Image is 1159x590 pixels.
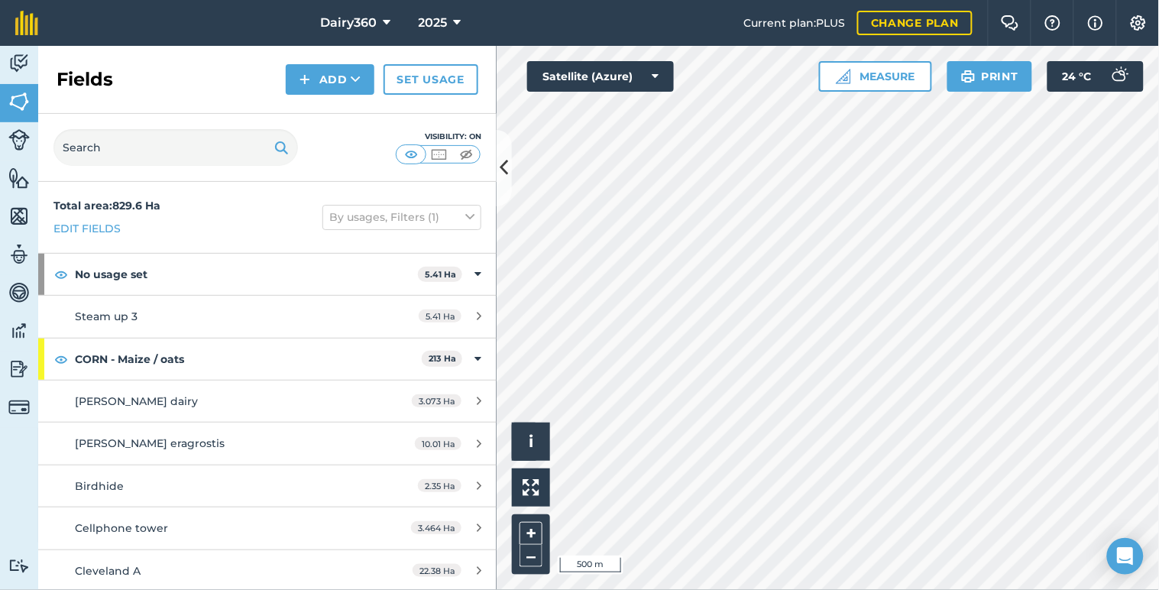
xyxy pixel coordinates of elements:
[322,205,481,229] button: By usages, Filters (1)
[299,70,310,89] img: svg+xml;base64,PHN2ZyB4bWxucz0iaHR0cDovL3d3dy53My5vcmcvMjAwMC9zdmciIHdpZHRoPSIxNCIgaGVpZ2h0PSIyNC...
[75,394,198,408] span: [PERSON_NAME] dairy
[520,522,542,545] button: +
[75,310,138,323] span: Steam up 3
[8,397,30,418] img: svg+xml;base64,PD94bWwgdmVyc2lvbj0iMS4wIiBlbmNvZGluZz0idXRmLTgiPz4KPCEtLSBHZW5lcmF0b3I6IEFkb2JlIE...
[54,265,68,284] img: svg+xml;base64,PHN2ZyB4bWxucz0iaHR0cDovL3d3dy53My5vcmcvMjAwMC9zdmciIHdpZHRoPSIxOCIgaGVpZ2h0PSIyNC...
[38,465,497,507] a: Birdhide2.35 Ha
[75,339,422,380] strong: CORN - Maize / oats
[38,296,497,337] a: Steam up 35.41 Ha
[523,479,539,496] img: Four arrows, one pointing top left, one top right, one bottom right and the last bottom left
[819,61,932,92] button: Measure
[743,15,845,31] span: Current plan : PLUS
[1129,15,1148,31] img: A cog icon
[8,52,30,75] img: svg+xml;base64,PD94bWwgdmVyc2lvbj0iMS4wIiBlbmNvZGluZz0idXRmLTgiPz4KPCEtLSBHZW5lcmF0b3I6IEFkb2JlIE...
[429,147,448,162] img: svg+xml;base64,PHN2ZyB4bWxucz0iaHR0cDovL3d3dy53My5vcmcvMjAwMC9zdmciIHdpZHRoPSI1MCIgaGVpZ2h0PSI0MC...
[419,310,461,323] span: 5.41 Ha
[857,11,973,35] a: Change plan
[384,64,478,95] a: Set usage
[947,61,1033,92] button: Print
[1063,61,1092,92] span: 24 ° C
[38,423,497,464] a: [PERSON_NAME] eragrostis10.01 Ha
[520,545,542,567] button: –
[15,11,38,35] img: fieldmargin Logo
[1047,61,1144,92] button: 24 °C
[961,67,976,86] img: svg+xml;base64,PHN2ZyB4bWxucz0iaHR0cDovL3d3dy53My5vcmcvMjAwMC9zdmciIHdpZHRoPSIxOSIgaGVpZ2h0PSIyNC...
[396,131,481,143] div: Visibility: On
[286,64,374,95] button: Add
[38,507,497,549] a: Cellphone tower3.464 Ha
[53,199,160,212] strong: Total area : 829.6 Ha
[8,129,30,151] img: svg+xml;base64,PD94bWwgdmVyc2lvbj0iMS4wIiBlbmNvZGluZz0idXRmLTgiPz4KPCEtLSBHZW5lcmF0b3I6IEFkb2JlIE...
[38,381,497,422] a: [PERSON_NAME] dairy3.073 Ha
[8,90,30,113] img: svg+xml;base64,PHN2ZyB4bWxucz0iaHR0cDovL3d3dy53My5vcmcvMjAwMC9zdmciIHdpZHRoPSI1NiIgaGVpZ2h0PSI2MC...
[425,269,456,280] strong: 5.41 Ha
[75,479,124,493] span: Birdhide
[418,479,461,492] span: 2.35 Ha
[402,147,421,162] img: svg+xml;base64,PHN2ZyB4bWxucz0iaHR0cDovL3d3dy53My5vcmcvMjAwMC9zdmciIHdpZHRoPSI1MCIgaGVpZ2h0PSI0MC...
[75,254,418,295] strong: No usage set
[1104,61,1135,92] img: svg+xml;base64,PD94bWwgdmVyc2lvbj0iMS4wIiBlbmNvZGluZz0idXRmLTgiPz4KPCEtLSBHZW5lcmF0b3I6IEFkb2JlIE...
[1107,538,1144,575] div: Open Intercom Messenger
[457,147,476,162] img: svg+xml;base64,PHN2ZyB4bWxucz0iaHR0cDovL3d3dy53My5vcmcvMjAwMC9zdmciIHdpZHRoPSI1MCIgaGVpZ2h0PSI0MC...
[8,167,30,190] img: svg+xml;base64,PHN2ZyB4bWxucz0iaHR0cDovL3d3dy53My5vcmcvMjAwMC9zdmciIHdpZHRoPSI1NiIgaGVpZ2h0PSI2MC...
[412,394,461,407] span: 3.073 Ha
[411,521,461,534] span: 3.464 Ha
[415,437,461,450] span: 10.01 Ha
[8,205,30,228] img: svg+xml;base64,PHN2ZyB4bWxucz0iaHR0cDovL3d3dy53My5vcmcvMjAwMC9zdmciIHdpZHRoPSI1NiIgaGVpZ2h0PSI2MC...
[1088,14,1103,32] img: svg+xml;base64,PHN2ZyB4bWxucz0iaHR0cDovL3d3dy53My5vcmcvMjAwMC9zdmciIHdpZHRoPSIxNyIgaGVpZ2h0PSIxNy...
[53,129,298,166] input: Search
[8,243,30,266] img: svg+xml;base64,PD94bWwgdmVyc2lvbj0iMS4wIiBlbmNvZGluZz0idXRmLTgiPz4KPCEtLSBHZW5lcmF0b3I6IEFkb2JlIE...
[38,339,497,380] div: CORN - Maize / oats213 Ha
[512,423,550,461] button: i
[8,358,30,381] img: svg+xml;base64,PD94bWwgdmVyc2lvbj0iMS4wIiBlbmNvZGluZz0idXRmLTgiPz4KPCEtLSBHZW5lcmF0b3I6IEFkb2JlIE...
[8,281,30,304] img: svg+xml;base64,PD94bWwgdmVyc2lvbj0iMS4wIiBlbmNvZGluZz0idXRmLTgiPz4KPCEtLSBHZW5lcmF0b3I6IEFkb2JlIE...
[1044,15,1062,31] img: A question mark icon
[53,220,121,237] a: Edit fields
[75,436,225,450] span: [PERSON_NAME] eragrostis
[527,61,674,92] button: Satellite (Azure)
[413,564,461,577] span: 22.38 Ha
[38,254,497,295] div: No usage set5.41 Ha
[429,353,456,364] strong: 213 Ha
[54,350,68,368] img: svg+xml;base64,PHN2ZyB4bWxucz0iaHR0cDovL3d3dy53My5vcmcvMjAwMC9zdmciIHdpZHRoPSIxOCIgaGVpZ2h0PSIyNC...
[8,319,30,342] img: svg+xml;base64,PD94bWwgdmVyc2lvbj0iMS4wIiBlbmNvZGluZz0idXRmLTgiPz4KPCEtLSBHZW5lcmF0b3I6IEFkb2JlIE...
[321,14,377,32] span: Dairy360
[8,559,30,573] img: svg+xml;base64,PD94bWwgdmVyc2lvbj0iMS4wIiBlbmNvZGluZz0idXRmLTgiPz4KPCEtLSBHZW5lcmF0b3I6IEFkb2JlIE...
[1001,15,1019,31] img: Two speech bubbles overlapping with the left bubble in the forefront
[529,432,533,451] span: i
[75,521,168,535] span: Cellphone tower
[836,69,851,84] img: Ruler icon
[419,14,448,32] span: 2025
[57,67,113,92] h2: Fields
[75,564,141,578] span: Cleveland A
[274,138,289,157] img: svg+xml;base64,PHN2ZyB4bWxucz0iaHR0cDovL3d3dy53My5vcmcvMjAwMC9zdmciIHdpZHRoPSIxOSIgaGVpZ2h0PSIyNC...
